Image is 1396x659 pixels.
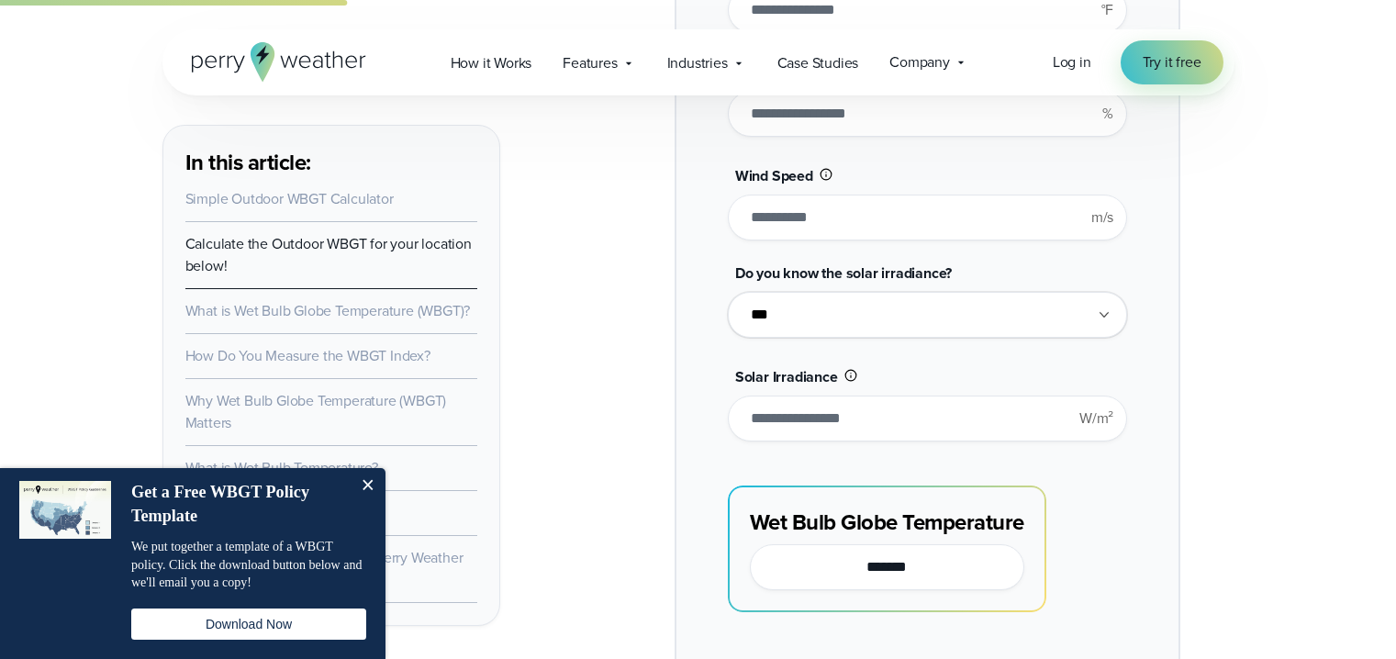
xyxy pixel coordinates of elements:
[762,44,875,82] a: Case Studies
[185,188,394,209] a: Simple Outdoor WBGT Calculator
[435,44,548,82] a: How it Works
[185,300,471,321] a: What is Wet Bulb Globe Temperature (WBGT)?
[735,366,838,387] span: Solar Irradiance
[667,52,728,74] span: Industries
[889,51,950,73] span: Company
[451,52,532,74] span: How it Works
[735,165,813,186] span: Wind Speed
[1121,40,1223,84] a: Try it free
[349,468,385,505] button: Close
[131,609,366,640] button: Download Now
[185,148,477,177] h3: In this article:
[1053,51,1091,73] a: Log in
[131,538,366,592] p: We put together a template of a WBGT policy. Click the download button below and we'll email you ...
[185,345,430,366] a: How Do You Measure the WBGT Index?
[19,481,111,539] img: dialog featured image
[185,390,447,433] a: Why Wet Bulb Globe Temperature (WBGT) Matters
[185,233,472,276] a: Calculate the Outdoor WBGT for your location below!
[1143,51,1201,73] span: Try it free
[735,262,952,284] span: Do you know the solar irradiance?
[131,481,347,528] h4: Get a Free WBGT Policy Template
[563,52,617,74] span: Features
[777,52,859,74] span: Case Studies
[185,457,378,478] a: What is Wet Bulb Temperature?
